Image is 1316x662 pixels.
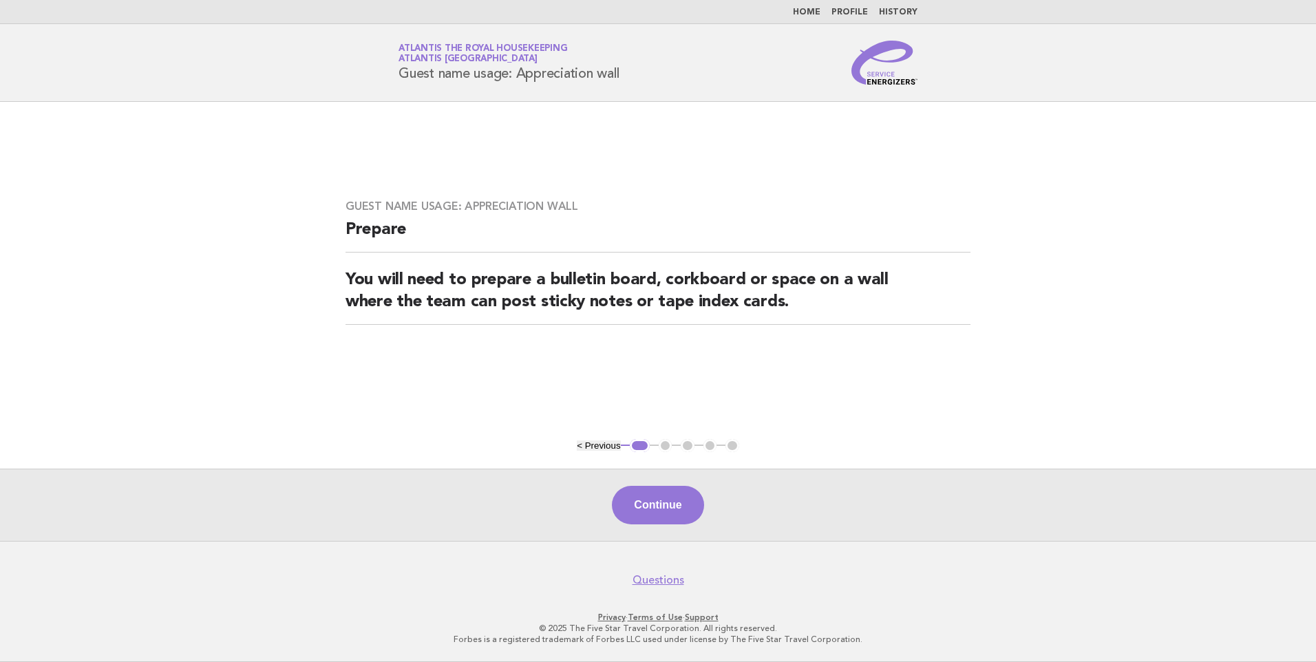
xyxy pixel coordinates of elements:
button: Continue [612,486,703,524]
img: Service Energizers [851,41,917,85]
a: Profile [831,8,868,17]
a: Privacy [598,612,626,622]
h3: Guest name usage: Appreciation wall [346,200,970,213]
a: Questions [633,573,684,587]
a: Support [685,612,719,622]
h2: You will need to prepare a bulletin board, corkboard or space on a wall where the team can post s... [346,269,970,325]
p: © 2025 The Five Star Travel Corporation. All rights reserved. [237,623,1079,634]
span: Atlantis [GEOGRAPHIC_DATA] [399,55,538,64]
p: · · [237,612,1079,623]
button: < Previous [577,440,620,451]
a: Home [793,8,820,17]
p: Forbes is a registered trademark of Forbes LLC used under license by The Five Star Travel Corpora... [237,634,1079,645]
h2: Prepare [346,219,970,253]
button: 1 [630,439,650,453]
a: History [879,8,917,17]
a: Atlantis the Royal HousekeepingAtlantis [GEOGRAPHIC_DATA] [399,44,567,63]
h1: Guest name usage: Appreciation wall [399,45,619,81]
a: Terms of Use [628,612,683,622]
